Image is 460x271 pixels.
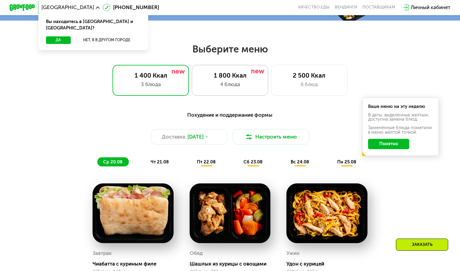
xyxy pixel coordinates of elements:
div: В даты, выделенные желтым, доступна замена блюд. [368,113,433,122]
button: Да [46,36,70,44]
span: сб 23.08 [243,159,263,165]
div: Похудение и поддержание формы [41,111,419,119]
div: 2 500 Ккал [278,72,341,79]
div: Вы находитесь в [GEOGRAPHIC_DATA] и [GEOGRAPHIC_DATA]? [38,13,148,36]
span: Доставка: [162,133,186,141]
a: [PHONE_NUMBER] [103,4,159,11]
div: 4 блюда [198,81,262,88]
span: вс 24.08 [291,159,309,165]
div: Завтрак [93,249,112,258]
button: Понятно [368,139,409,149]
div: Заменённые блюда пометили в меню жёлтой точкой. [368,125,433,135]
button: Нет, я в другом городе [73,36,141,44]
button: Настроить меню [233,129,309,145]
div: Личный кабинет [411,4,450,11]
h2: Выберите меню [21,43,440,55]
div: 1 400 Ккал [119,72,182,79]
div: 6 блюд [278,81,341,88]
div: Удон с курицей [286,261,372,267]
span: ср 20.08 [103,159,122,165]
span: [GEOGRAPHIC_DATA] [41,5,94,10]
span: чт 21.08 [151,159,169,165]
div: Ваше меню на эту неделю [368,104,433,109]
div: поставщикам [362,5,395,10]
div: Чиабатта с куриным филе [93,261,178,267]
span: пт 22.08 [197,159,216,165]
div: Ужин [286,249,299,258]
a: Вендинги [335,5,357,10]
span: пн 25.08 [337,159,356,165]
div: 1 800 Ккал [198,72,262,79]
div: Заказать [396,239,448,251]
div: Шашлык из курицы с овощами [190,261,276,267]
div: Обед [190,249,203,258]
div: 3 блюда [119,81,182,88]
span: [DATE] [188,133,204,141]
a: Качество еды [298,5,330,10]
